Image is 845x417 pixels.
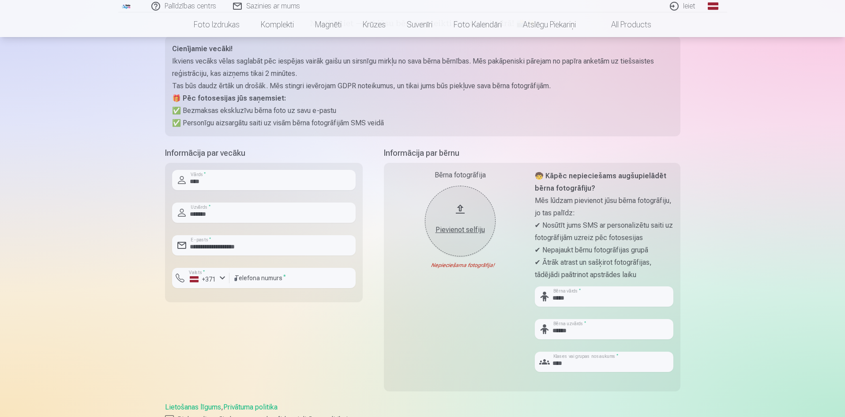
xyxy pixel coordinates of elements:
[172,80,673,92] p: Tas būs daudz ērtāk un drošāk. Mēs stingri ievērojam GDPR noteikumus, un tikai jums būs piekļuve ...
[391,170,530,180] div: Bērna fotogrāfija
[183,12,250,37] a: Foto izdrukas
[535,256,673,281] p: ✔ Ātrāk atrast un sašķirot fotogrāfijas, tādējādi paātrinot apstrādes laiku
[304,12,352,37] a: Magnēti
[172,268,229,288] button: Valsts*+371
[250,12,304,37] a: Komplekti
[190,275,216,284] div: +371
[172,94,286,102] strong: 🎁 Pēc fotosesijas jūs saņemsiet:
[122,4,131,9] img: /fa1
[396,12,443,37] a: Suvenīri
[535,195,673,219] p: Mēs lūdzam pievienot jūsu bērna fotogrāfiju, jo tas palīdz:
[172,105,673,117] p: ✅ Bezmaksas ekskluzīvu bērna foto uz savu e-pastu
[172,45,233,53] strong: Cienījamie vecāki!
[535,172,666,192] strong: 🧒 Kāpēc nepieciešams augšupielādēt bērna fotogrāfiju?
[443,12,512,37] a: Foto kalendāri
[352,12,396,37] a: Krūzes
[165,147,363,159] h5: Informācija par vecāku
[535,244,673,256] p: ✔ Nepajaukt bērnu fotogrāfijas grupā
[586,12,662,37] a: All products
[512,12,586,37] a: Atslēgu piekariņi
[384,147,680,159] h5: Informācija par bērnu
[165,403,221,411] a: Lietošanas līgums
[186,269,208,276] label: Valsts
[223,403,278,411] a: Privātuma politika
[391,262,530,269] div: Nepieciešama fotogrāfija!
[434,225,487,235] div: Pievienot selfiju
[172,55,673,80] p: Ikviens vecāks vēlas saglabāt pēc iespējas vairāk gaišu un sirsnīgu mirkļu no sava bērna bērnības...
[535,219,673,244] p: ✔ Nosūtīt jums SMS ar personalizētu saiti uz fotogrāfijām uzreiz pēc fotosesijas
[172,117,673,129] p: ✅ Personīgu aizsargātu saiti uz visām bērna fotogrāfijām SMS veidā
[425,186,496,256] button: Pievienot selfiju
